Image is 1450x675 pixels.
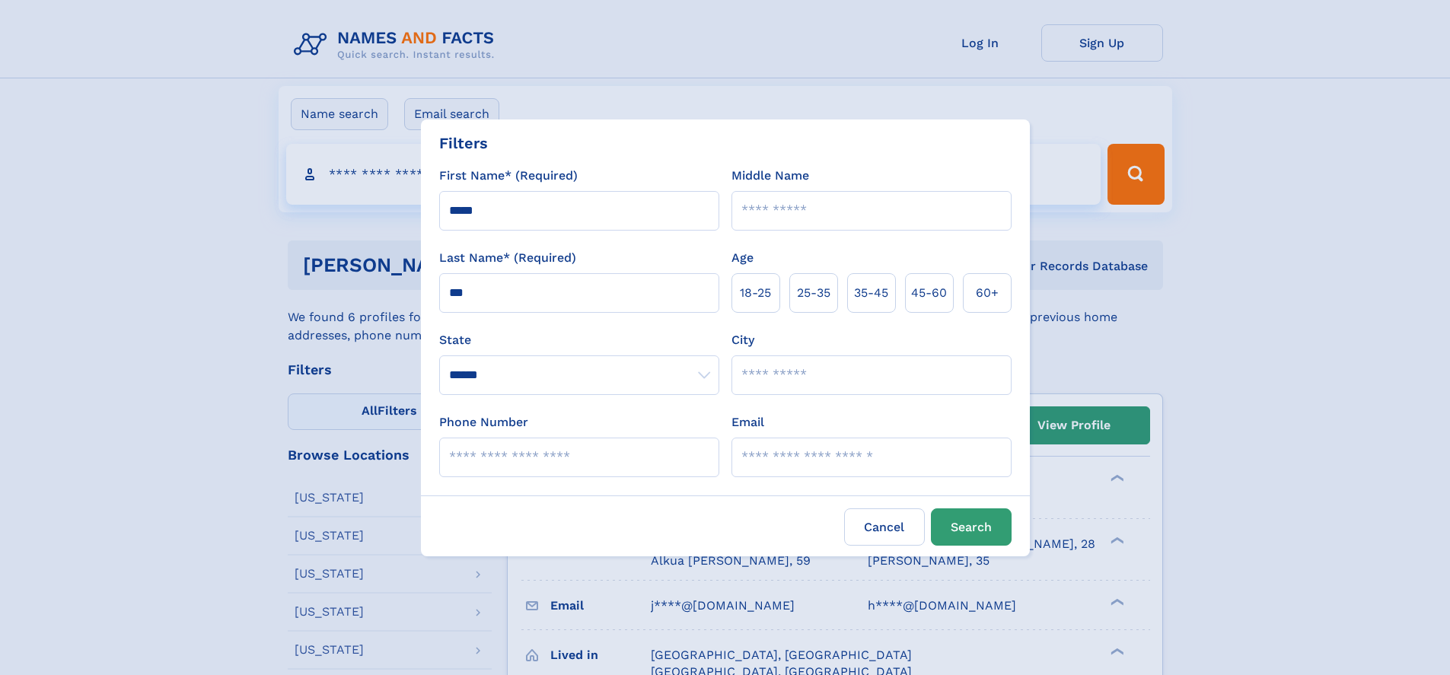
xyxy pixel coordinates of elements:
[797,284,830,302] span: 25‑35
[439,413,528,431] label: Phone Number
[439,132,488,154] div: Filters
[976,284,999,302] span: 60+
[740,284,771,302] span: 18‑25
[931,508,1012,546] button: Search
[439,167,578,185] label: First Name* (Required)
[731,249,754,267] label: Age
[731,167,809,185] label: Middle Name
[731,413,764,431] label: Email
[844,508,925,546] label: Cancel
[439,249,576,267] label: Last Name* (Required)
[911,284,947,302] span: 45‑60
[854,284,888,302] span: 35‑45
[439,331,719,349] label: State
[731,331,754,349] label: City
